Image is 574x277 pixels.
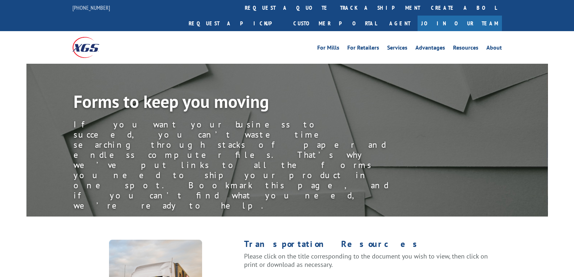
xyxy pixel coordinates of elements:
a: Agent [382,16,418,31]
a: Services [387,45,407,53]
a: Advantages [415,45,445,53]
a: Resources [453,45,478,53]
div: If you want your business to succeed, you can’t waste time searching through stacks of paper and ... [74,119,399,211]
h1: Transportation Resources [244,240,502,252]
a: Customer Portal [288,16,382,31]
a: [PHONE_NUMBER] [72,4,110,11]
h1: Forms to keep you moving [74,93,399,114]
a: For Mills [317,45,339,53]
a: Request a pickup [183,16,288,31]
a: Join Our Team [418,16,502,31]
p: Please click on the title corresponding to the document you wish to view, then click on print or ... [244,252,502,276]
a: For Retailers [347,45,379,53]
a: About [486,45,502,53]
